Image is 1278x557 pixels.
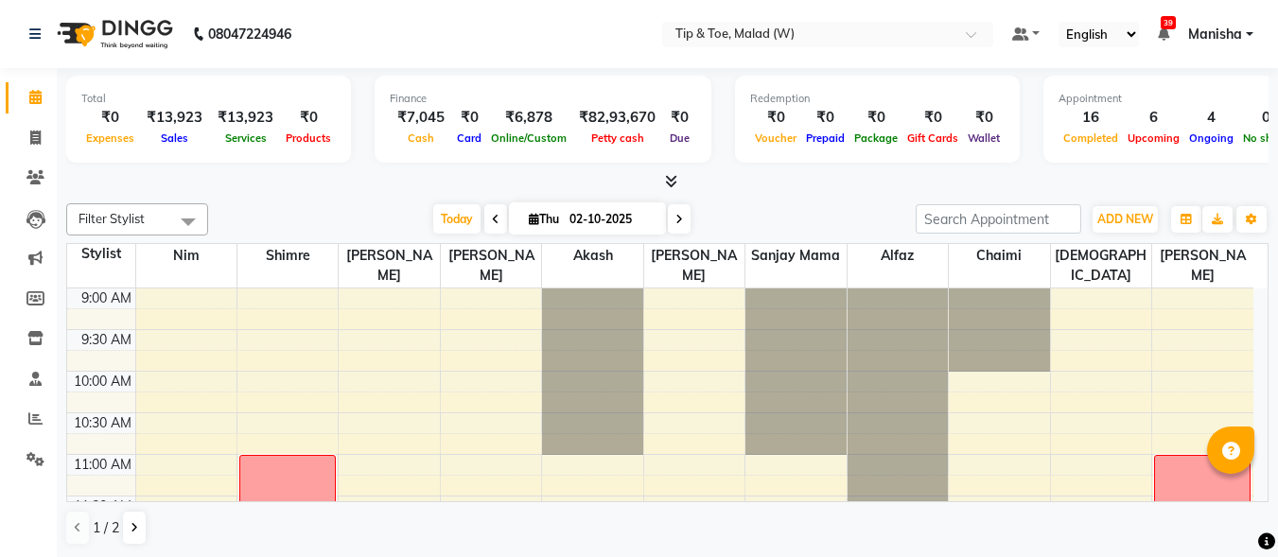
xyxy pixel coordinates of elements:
span: Nim [136,244,236,268]
span: Products [281,131,336,145]
div: ₹0 [81,107,139,129]
div: 11:30 AM [70,496,135,516]
span: Sales [156,131,193,145]
input: Search Appointment [916,204,1081,234]
div: 10:30 AM [70,413,135,433]
div: Redemption [750,91,1005,107]
span: Ongoing [1184,131,1238,145]
div: ₹0 [801,107,849,129]
span: Filter Stylist [79,211,145,226]
span: Sanjay mama [745,244,846,268]
span: Manisha [1188,25,1242,44]
span: Thu [524,212,564,226]
span: Voucher [750,131,801,145]
div: Stylist [67,244,135,264]
span: [PERSON_NAME] [441,244,541,287]
span: Online/Custom [486,131,571,145]
div: 16 [1059,107,1123,129]
div: ₹13,923 [210,107,281,129]
button: ADD NEW [1093,206,1158,233]
span: Upcoming [1123,131,1184,145]
span: Gift Cards [902,131,963,145]
span: [DEMOGRAPHIC_DATA] [1051,244,1151,287]
b: 08047224946 [208,8,291,61]
div: ₹0 [849,107,902,129]
span: Akash [542,244,642,268]
div: ₹0 [452,107,486,129]
span: 1 / 2 [93,518,119,538]
span: Wallet [963,131,1005,145]
span: Card [452,131,486,145]
span: Today [433,204,481,234]
span: ADD NEW [1097,212,1153,226]
span: [PERSON_NAME] [339,244,439,287]
div: ₹0 [902,107,963,129]
span: Completed [1059,131,1123,145]
span: Chaimi [949,244,1049,268]
div: 6 [1123,107,1184,129]
div: Total [81,91,336,107]
span: Shimre [237,244,338,268]
div: 9:30 AM [78,330,135,350]
span: Package [849,131,902,145]
div: 4 [1184,107,1238,129]
img: logo [48,8,178,61]
span: Petty cash [586,131,649,145]
span: Prepaid [801,131,849,145]
span: Alfaz [848,244,948,268]
div: ₹0 [663,107,696,129]
span: [PERSON_NAME] [644,244,744,287]
span: [PERSON_NAME] [1152,244,1253,287]
div: Finance [390,91,696,107]
span: Expenses [81,131,139,145]
a: 39 [1158,26,1169,43]
span: Cash [403,131,439,145]
iframe: chat widget [1199,481,1259,538]
div: ₹0 [963,107,1005,129]
div: ₹13,923 [139,107,210,129]
input: 2025-10-02 [564,205,658,234]
div: ₹82,93,670 [571,107,663,129]
span: 39 [1161,16,1176,29]
div: 10:00 AM [70,372,135,392]
div: ₹0 [750,107,801,129]
div: ₹6,878 [486,107,571,129]
div: 11:00 AM [70,455,135,475]
span: Services [220,131,271,145]
div: ₹0 [281,107,336,129]
div: 9:00 AM [78,288,135,308]
div: ₹7,045 [390,107,452,129]
span: Due [665,131,694,145]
